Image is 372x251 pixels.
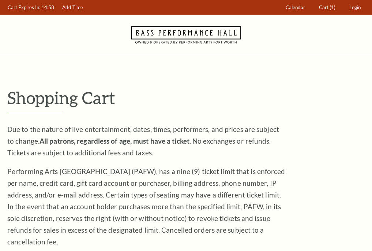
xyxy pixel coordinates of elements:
[7,88,365,107] p: Shopping Cart
[286,4,305,10] span: Calendar
[349,4,361,10] span: Login
[41,4,54,10] span: 14:58
[7,166,285,248] p: Performing Arts [GEOGRAPHIC_DATA] (PAFW), has a nine (9) ticket limit that is enforced per name, ...
[7,125,279,157] span: Due to the nature of live entertainment, dates, times, performers, and prices are subject to chan...
[346,0,364,15] a: Login
[330,4,335,10] span: (1)
[40,137,189,145] strong: All patrons, regardless of age, must have a ticket
[282,0,309,15] a: Calendar
[8,4,40,10] span: Cart Expires In:
[319,4,328,10] span: Cart
[316,0,339,15] a: Cart (1)
[59,0,87,15] a: Add Time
